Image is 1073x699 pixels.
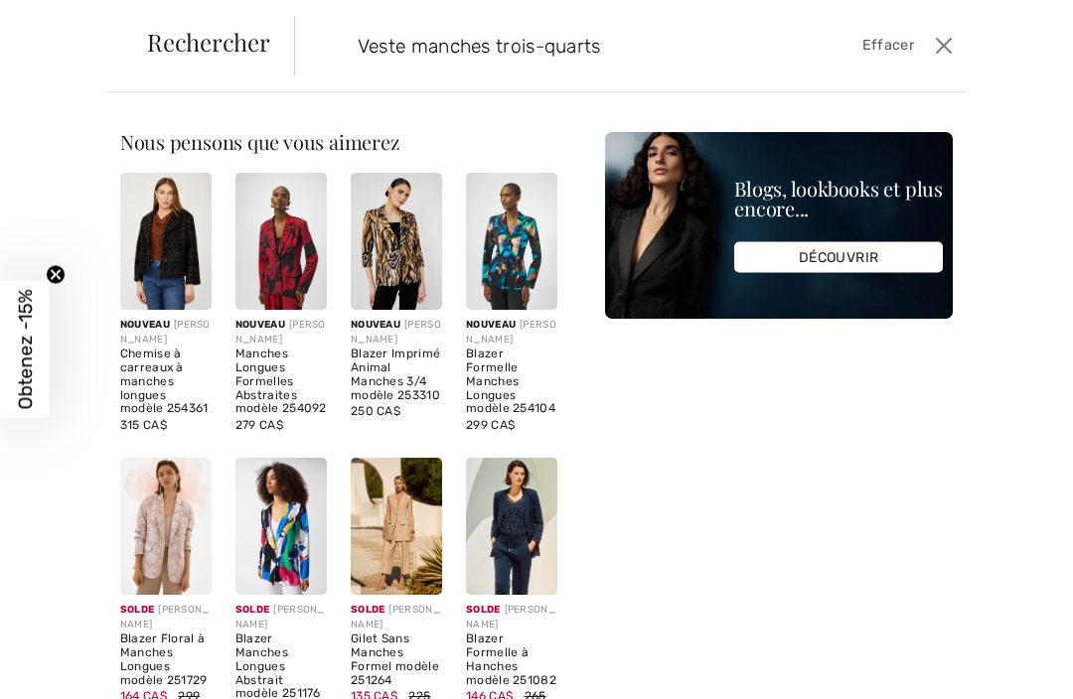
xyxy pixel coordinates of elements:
[734,242,943,273] div: DÉCOUVRIR
[351,604,385,616] span: Solde
[120,632,212,687] div: Blazer Floral à Manches Longues modèle 251729
[120,348,212,416] div: Chemise à carreaux à manches longues modèle 254361
[466,458,557,595] img: Blazer Formelle à Hanches modèle 251082. Midnight Blue
[147,30,270,54] span: Rechercher
[235,319,285,331] span: Nouveau
[351,318,442,348] div: [PERSON_NAME]
[235,458,327,595] img: Blazer Manches Longues Abstrait modèle 251176. Vanilla/Multi
[351,319,400,331] span: Nouveau
[46,265,66,285] button: Close teaser
[235,603,327,632] div: [PERSON_NAME]
[235,173,327,310] img: Manches Longues Formelles Abstraites modèle 254092. Black/red
[466,603,557,632] div: [PERSON_NAME]
[466,319,516,331] span: Nouveau
[235,418,283,432] span: 279 CA$
[120,418,167,432] span: 315 CA$
[235,348,327,416] div: Manches Longues Formelles Abstraites modèle 254092
[120,319,170,331] span: Nouveau
[734,179,943,218] div: Blogs, lookbooks et plus encore...
[351,173,442,310] img: Blazer Imprimé Animal Manches 3/4 modèle 253310. Black/Gold
[120,458,212,595] img: Blazer Floral à Manches Longues modèle 251729. Beige/silver
[343,16,783,75] input: TAPER POUR RECHERCHER
[120,128,400,155] span: Nous pensons que vous aimerez
[466,318,557,348] div: [PERSON_NAME]
[120,603,212,632] div: [PERSON_NAME]
[14,290,37,410] span: Obtenez -15%
[466,348,557,416] div: Blazer Formelle Manches Longues modèle 254104
[862,35,914,57] span: Effacer
[120,318,212,348] div: [PERSON_NAME]
[605,132,953,319] img: Blogs, lookbooks et plus encore...
[351,404,400,418] span: 250 CA$
[120,604,155,616] span: Solde
[930,30,958,62] button: Ferme
[466,173,557,310] img: Blazer Formelle Manches Longues modèle 254104. Black/Multi
[351,632,442,687] div: Gilet Sans Manches Formel modèle 251264
[235,318,327,348] div: [PERSON_NAME]
[351,348,442,402] div: Blazer Imprimé Animal Manches 3/4 modèle 253310
[351,603,442,632] div: [PERSON_NAME]
[466,632,557,687] div: Blazer Formelle à Hanches modèle 251082
[466,604,501,616] span: Solde
[235,604,270,616] span: Solde
[351,458,442,595] img: Gilet Sans Manches Formel modèle 251264. Parchment
[466,418,515,432] span: 299 CA$
[120,173,212,310] img: Chemise à carreaux à manches longues modèle 254361. Navy/copper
